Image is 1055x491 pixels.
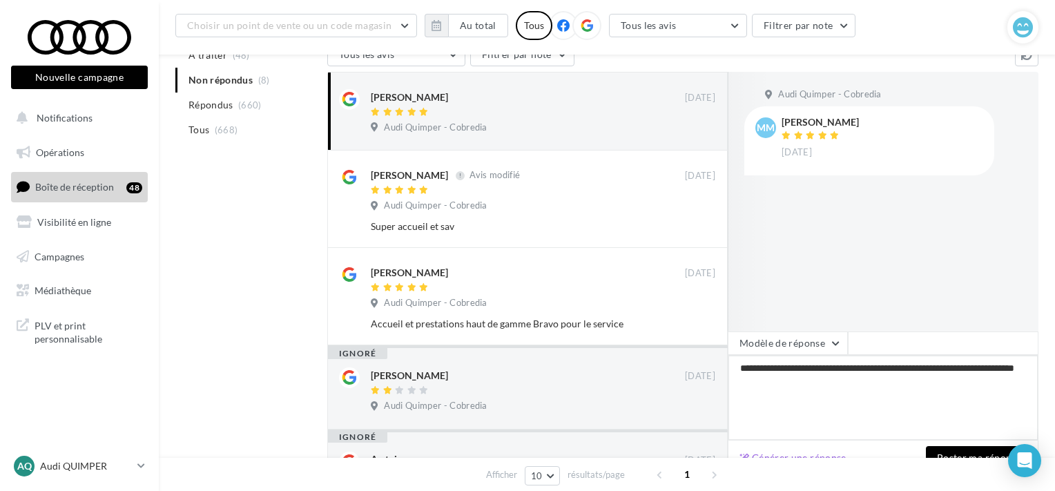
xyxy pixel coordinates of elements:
span: [DATE] [685,454,715,467]
span: Audi Quimper - Cobredia [384,200,487,212]
div: ignoré [328,432,387,443]
div: An toine [371,452,407,466]
div: [PERSON_NAME] [371,369,448,383]
div: [PERSON_NAME] [371,90,448,104]
span: Avis modifié [470,170,520,181]
span: (48) [233,50,250,61]
span: Campagnes [35,250,84,262]
div: Super accueil et sav [371,220,626,233]
span: Audi Quimper - Cobredia [778,88,881,101]
span: PLV et print personnalisable [35,316,142,346]
a: PLV et print personnalisable [8,311,151,352]
span: Notifications [37,112,93,124]
span: Choisir un point de vente ou un code magasin [187,19,391,31]
div: Open Intercom Messenger [1008,444,1041,477]
button: Au total [425,14,508,37]
span: Audi Quimper - Cobredia [384,297,487,309]
div: [PERSON_NAME] [782,117,859,127]
button: Générer une réponse [734,450,852,466]
div: 48 [126,182,142,193]
span: Visibilité en ligne [37,216,111,228]
button: Filtrer par note [470,43,574,66]
p: Audi QUIMPER [40,459,132,473]
a: Visibilité en ligne [8,208,151,237]
div: ignoré [328,348,387,359]
span: (660) [238,99,262,110]
span: Tous [188,123,209,137]
span: A traiter [188,48,227,62]
span: Afficher [486,468,517,481]
span: (668) [215,124,238,135]
span: Audi Quimper - Cobredia [384,400,487,412]
a: Boîte de réception48 [8,172,151,202]
span: 10 [531,470,543,481]
span: AQ [17,459,32,473]
button: Modèle de réponse [728,331,848,355]
button: Au total [448,14,508,37]
span: résultats/page [568,468,625,481]
button: Filtrer par note [752,14,856,37]
span: [DATE] [685,370,715,383]
span: [DATE] [685,267,715,280]
div: Tous [516,11,552,40]
span: Audi Quimper - Cobredia [384,122,487,134]
a: AQ Audi QUIMPER [11,453,148,479]
span: [DATE] [685,170,715,182]
button: Tous les avis [327,43,465,66]
button: Choisir un point de vente ou un code magasin [175,14,417,37]
span: Boîte de réception [35,181,114,193]
span: mm [757,121,775,135]
a: Campagnes [8,242,151,271]
span: Opérations [36,146,84,158]
span: [DATE] [782,146,812,159]
button: Tous les avis [609,14,747,37]
span: [DATE] [685,92,715,104]
div: [PERSON_NAME] [371,169,448,182]
a: Médiathèque [8,276,151,305]
button: 10 [525,466,560,485]
span: Médiathèque [35,285,91,296]
span: Tous les avis [621,19,677,31]
a: Opérations [8,138,151,167]
button: Nouvelle campagne [11,66,148,89]
button: Notifications [8,104,145,133]
div: [PERSON_NAME] [371,266,448,280]
div: Accueil et prestations haut de gamme Bravo pour le service [371,317,626,331]
span: Répondus [188,98,233,112]
span: 1 [676,463,698,485]
button: Poster ma réponse [926,446,1032,470]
